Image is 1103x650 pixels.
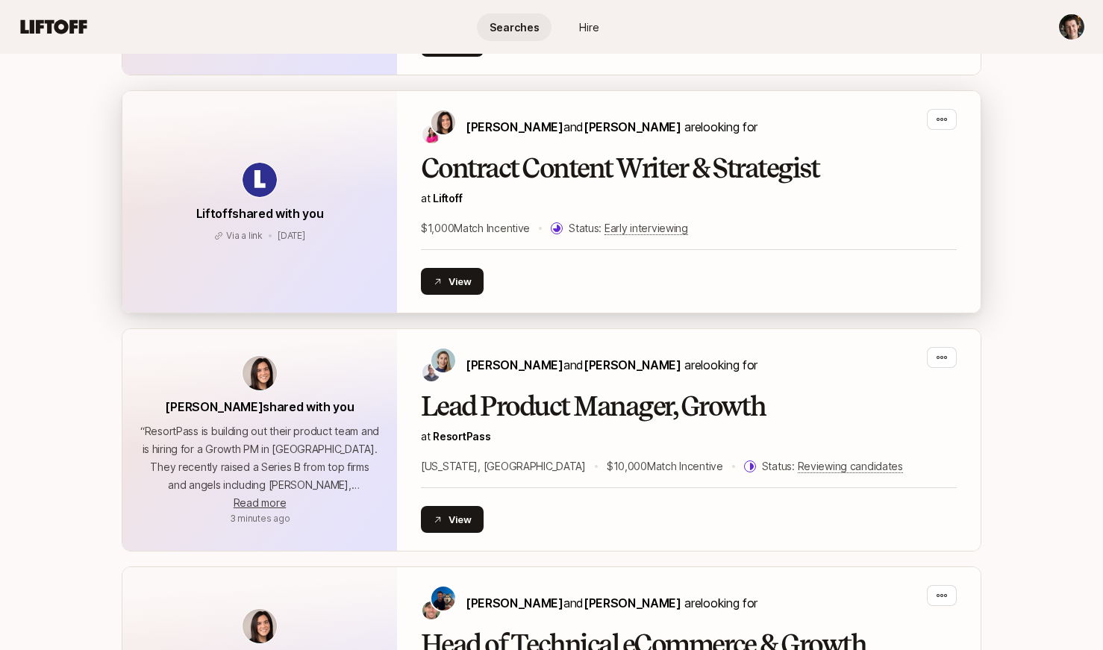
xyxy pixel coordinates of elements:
span: Hire [579,19,599,35]
button: View [421,506,484,533]
p: “ ResortPass is building out their product team and is hiring for a Growth PM in [GEOGRAPHIC_DATA... [140,422,379,494]
span: April 23, 2025 6:04pm [278,230,305,241]
img: Josh Pierce [422,601,440,619]
img: Eleanor Morgan [431,110,455,134]
h2: Contract Content Writer & Strategist [421,154,957,184]
p: are looking for [466,593,757,613]
img: Emma Frane [422,125,440,143]
span: Searches [490,19,540,35]
span: and [563,357,681,372]
span: [PERSON_NAME] [466,357,563,372]
img: Colin Buckley [431,587,455,610]
span: [PERSON_NAME] [584,596,681,610]
img: avatar-url [243,356,277,390]
p: at [421,190,957,207]
p: Status: [762,457,903,475]
span: and [563,596,681,610]
img: avatar-url [243,163,277,197]
span: Early interviewing [604,222,688,235]
a: Searches [477,13,551,41]
button: View [421,268,484,295]
a: ResortPass [433,430,490,443]
p: at [421,428,957,446]
p: are looking for [466,117,757,137]
p: Status: [569,219,688,237]
a: Hire [551,13,626,41]
p: Via a link [226,229,263,243]
span: Liftoff [433,192,462,204]
img: Josh Berg [422,363,440,381]
span: [PERSON_NAME] shared with you [165,399,354,414]
button: Read more [234,494,286,512]
p: $10,000 Match Incentive [607,457,723,475]
span: Reviewing candidates [798,460,903,473]
p: $1,000 Match Incentive [421,219,530,237]
p: [US_STATE], [GEOGRAPHIC_DATA] [421,457,586,475]
span: [PERSON_NAME] [584,357,681,372]
button: Luke Chatelain [1058,13,1085,40]
img: Amy Krym [431,349,455,372]
span: and [563,119,681,134]
span: August 13, 2025 10:38am [230,513,290,524]
span: Read more [234,496,286,509]
span: [PERSON_NAME] [466,119,563,134]
h2: Lead Product Manager, Growth [421,392,957,422]
img: avatar-url [243,609,277,643]
p: are looking for [466,355,757,375]
img: Luke Chatelain [1059,14,1084,40]
span: [PERSON_NAME] [466,596,563,610]
span: Liftoff shared with you [196,206,324,221]
span: [PERSON_NAME] [584,119,681,134]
